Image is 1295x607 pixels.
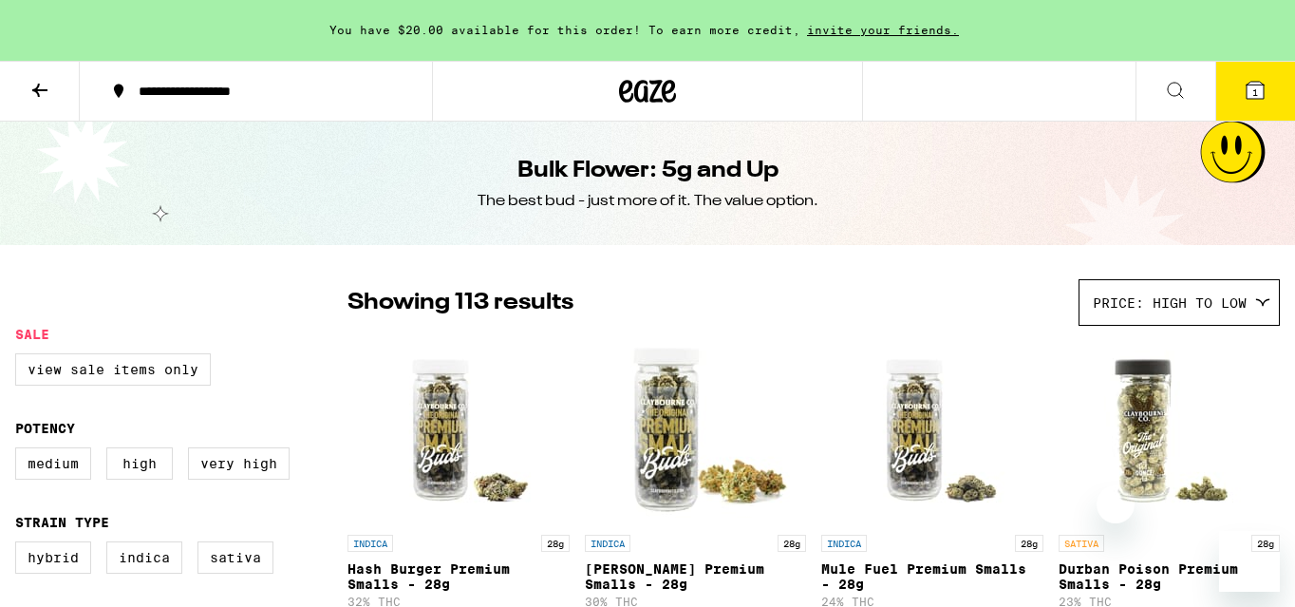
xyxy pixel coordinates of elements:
p: INDICA [585,535,630,552]
span: Price: High to Low [1093,295,1247,311]
span: invite your friends. [800,24,966,36]
legend: Strain Type [15,515,109,530]
label: Hybrid [15,541,91,574]
label: View Sale Items Only [15,353,211,386]
p: INDICA [821,535,867,552]
span: You have $20.00 available for this order! To earn more credit, [329,24,800,36]
p: Durban Poison Premium Smalls - 28g [1059,561,1281,592]
label: Medium [15,447,91,480]
legend: Potency [15,421,75,436]
legend: Sale [15,327,49,342]
p: Showing 113 results [347,287,573,319]
iframe: Button to launch messaging window [1219,531,1280,592]
img: Claybourne Co. - Durban Poison Premium Smalls - 28g [1074,335,1264,525]
iframe: Close message [1097,485,1135,523]
div: The best bud - just more of it. The value option. [478,191,818,212]
label: Sativa [197,541,273,574]
img: Claybourne Co. - Hash Burger Premium Smalls - 28g [364,335,554,525]
label: Indica [106,541,182,574]
p: [PERSON_NAME] Premium Smalls - 28g [585,561,807,592]
img: Claybourne Co. - Mule Fuel Premium Smalls - 28g [837,335,1027,525]
p: SATIVA [1059,535,1104,552]
p: Hash Burger Premium Smalls - 28g [347,561,570,592]
p: 28g [541,535,570,552]
span: 1 [1252,86,1258,98]
h1: Bulk Flower: 5g and Up [517,155,779,187]
img: Claybourne Co. - King Louis Premium Smalls - 28g [600,335,790,525]
p: 28g [1015,535,1043,552]
label: High [106,447,173,480]
label: Very High [188,447,290,480]
p: Mule Fuel Premium Smalls - 28g [821,561,1043,592]
p: INDICA [347,535,393,552]
p: 28g [778,535,806,552]
button: 1 [1215,62,1295,121]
